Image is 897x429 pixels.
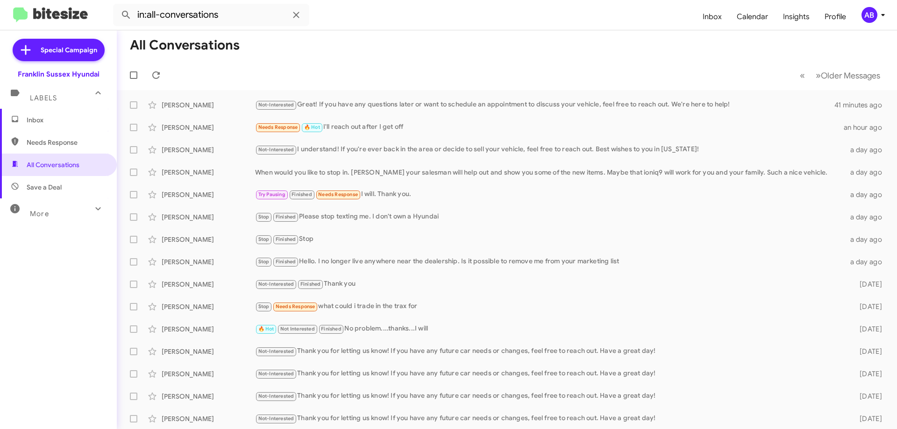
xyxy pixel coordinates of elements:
[258,281,294,287] span: Not-Interested
[162,190,255,199] div: [PERSON_NAME]
[276,214,296,220] span: Finished
[162,414,255,423] div: [PERSON_NAME]
[255,122,844,133] div: I'll reach out after I get off
[292,191,312,197] span: Finished
[810,66,886,85] button: Next
[845,280,890,289] div: [DATE]
[300,281,321,287] span: Finished
[845,324,890,334] div: [DATE]
[854,7,887,23] button: AB
[258,393,294,399] span: Not-Interested
[816,70,821,81] span: »
[845,414,890,423] div: [DATE]
[845,212,890,222] div: a day ago
[258,259,270,265] span: Stop
[18,70,100,79] div: Franklin Sussex Hyundai
[162,257,255,267] div: [PERSON_NAME]
[845,302,890,311] div: [DATE]
[255,168,845,177] div: When would you like to stop in. [PERSON_NAME] your salesman will help out and show you some of th...
[255,324,845,334] div: No problem....thanks...I will
[276,236,296,242] span: Finished
[845,145,890,155] div: a day ago
[258,326,274,332] span: 🔥 Hot
[27,115,106,125] span: Inbox
[800,70,805,81] span: «
[844,123,890,132] div: an hour ago
[162,123,255,132] div: [PERSON_NAME]
[845,257,890,267] div: a day ago
[776,3,817,30] a: Insights
[258,102,294,108] span: Not-Interested
[695,3,729,30] a: Inbox
[258,124,298,130] span: Needs Response
[258,236,270,242] span: Stop
[162,324,255,334] div: [PERSON_NAME]
[113,4,309,26] input: Search
[276,259,296,265] span: Finished
[861,7,877,23] div: AB
[845,168,890,177] div: a day ago
[255,413,845,424] div: Thank you for letting us know! If you have any future car needs or changes, feel free to reach ou...
[162,369,255,379] div: [PERSON_NAME]
[794,66,811,85] button: Previous
[162,145,255,155] div: [PERSON_NAME]
[162,212,255,222] div: [PERSON_NAME]
[27,160,79,169] span: All Conversations
[821,70,880,81] span: Older Messages
[795,66,886,85] nav: Page navigation example
[834,100,890,110] div: 41 minutes ago
[318,191,358,197] span: Needs Response
[258,415,294,422] span: Not-Interested
[255,211,845,222] div: Please stop texting me. I don't own a Hyundai
[162,347,255,356] div: [PERSON_NAME]
[258,303,270,309] span: Stop
[255,279,845,289] div: Thank you
[162,392,255,401] div: [PERSON_NAME]
[255,346,845,357] div: Thank you for letting us know! If you have any future car needs or changes, feel free to reach ou...
[30,210,49,218] span: More
[13,39,105,61] a: Special Campaign
[845,347,890,356] div: [DATE]
[255,99,834,110] div: Great! If you have any questions later or want to schedule an appointment to discuss your vehicle...
[162,100,255,110] div: [PERSON_NAME]
[255,144,845,155] div: I understand! If you're ever back in the area or decide to sell your vehicle, feel free to reach ...
[304,124,320,130] span: 🔥 Hot
[27,138,106,147] span: Needs Response
[321,326,342,332] span: Finished
[817,3,854,30] a: Profile
[27,183,62,192] span: Save a Deal
[162,168,255,177] div: [PERSON_NAME]
[255,234,845,245] div: Stop
[729,3,776,30] a: Calendar
[276,303,315,309] span: Needs Response
[162,302,255,311] div: [PERSON_NAME]
[280,326,315,332] span: Not Interested
[258,371,294,377] span: Not-Interested
[845,190,890,199] div: a day ago
[30,94,57,102] span: Labels
[255,256,845,267] div: Hello. I no longer live anywhere near the dealership. Is it possible to remove me from your marke...
[255,391,845,401] div: Thank you for letting us know! If you have any future car needs or changes, feel free to reach ou...
[255,189,845,200] div: I will. Thank you.
[258,348,294,354] span: Not-Interested
[845,392,890,401] div: [DATE]
[41,45,97,55] span: Special Campaign
[258,191,285,197] span: Try Pausing
[258,214,270,220] span: Stop
[845,235,890,244] div: a day ago
[255,368,845,379] div: Thank you for letting us know! If you have any future car needs or changes, feel free to reach ou...
[258,147,294,153] span: Not-Interested
[845,369,890,379] div: [DATE]
[130,38,240,53] h1: All Conversations
[162,235,255,244] div: [PERSON_NAME]
[255,301,845,312] div: what could i trade in the trax for
[162,280,255,289] div: [PERSON_NAME]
